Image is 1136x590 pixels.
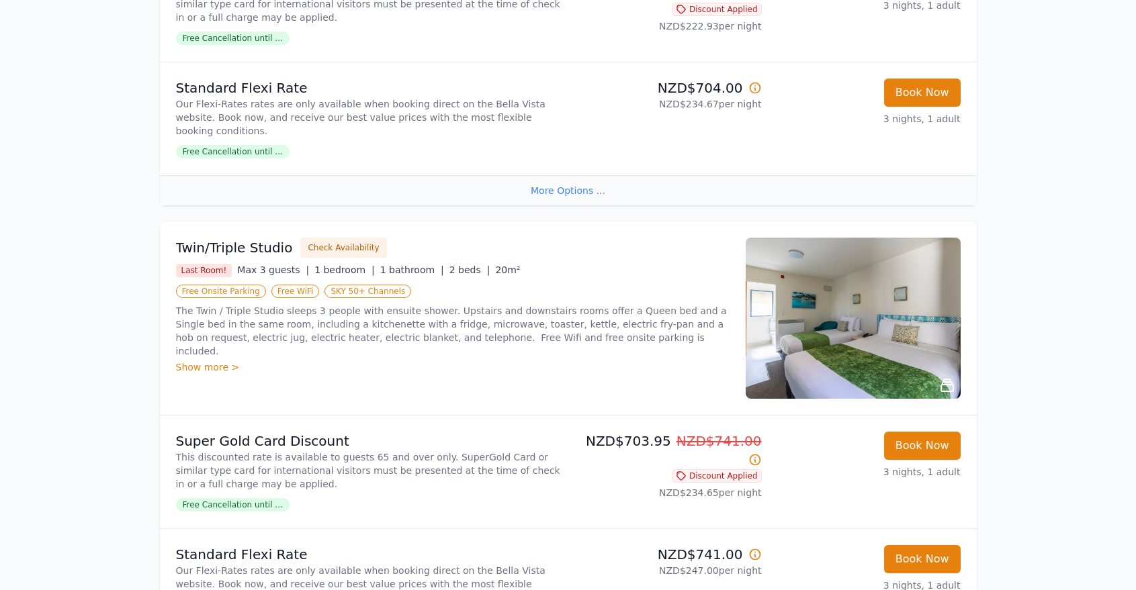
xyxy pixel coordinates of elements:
[773,465,961,479] p: 3 nights, 1 adult
[574,432,762,469] p: NZD$703.95
[672,469,762,483] span: Discount Applied
[884,79,961,107] button: Book Now
[672,3,762,16] span: Discount Applied
[176,360,730,374] div: Show more >
[271,285,320,298] span: Free WiFi
[574,545,762,564] p: NZD$741.00
[574,486,762,499] p: NZD$234.65 per night
[773,112,961,126] p: 3 nights, 1 adult
[176,545,563,564] p: Standard Flexi Rate
[574,19,762,33] p: NZD$222.93 per night
[495,264,520,275] span: 20m²
[314,264,375,275] span: 1 bedroom |
[324,285,411,298] span: SKY 50+ Channels
[237,264,309,275] span: Max 3 guests |
[176,145,290,158] span: Free Cancellation until ...
[176,97,563,138] p: Our Flexi-Rates rates are only available when booking direct on the Bella Vista website. Book now...
[176,498,290,511] span: Free Cancellation until ...
[574,97,762,111] p: NZD$234.67 per night
[574,79,762,97] p: NZD$704.00
[160,175,977,205] div: More Options ...
[176,79,563,97] p: Standard Flexi Rate
[176,32,290,45] span: Free Cancellation until ...
[176,264,232,277] span: Last Room!
[676,433,762,449] span: NZD$741.00
[884,432,961,460] button: Book Now
[574,564,762,577] p: NZD$247.00 per night
[176,450,563,491] p: This discounted rate is available to guests 65 and over only. SuperGold Card or similar type card...
[176,304,730,358] p: The Twin / Triple Studio sleeps 3 people with ensuite shower. Upstairs and downstairs rooms offer...
[884,545,961,573] button: Book Now
[380,264,444,275] span: 1 bathroom |
[176,432,563,450] p: Super Gold Card Discount
[176,238,293,257] h3: Twin/Triple Studio
[176,285,266,298] span: Free Onsite Parking
[300,238,386,258] button: Check Availability
[449,264,490,275] span: 2 beds |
